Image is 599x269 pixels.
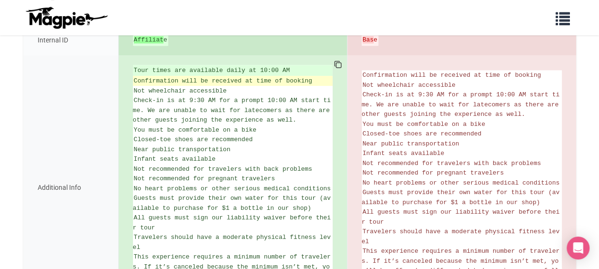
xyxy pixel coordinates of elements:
span: Closed-toe shoes are recommended [134,136,253,143]
span: Not recommended for pregnant travelers [134,175,275,182]
span: Check-in is at 9:30 AM for a prompt 10:00 AM start time. We are unable to wait for latecomers as ... [362,91,562,118]
span: Not recommended for travelers with back problems [134,166,312,173]
div: Open Intercom Messenger [567,237,589,259]
span: No heart problems or other serious medical conditions [134,185,331,192]
span: Near public transportation [134,146,231,153]
span: Travelers should have a moderate physical fitness level [133,234,331,251]
div: Internal ID [23,25,119,55]
strong: Bas [363,36,374,43]
span: All guests must sign our liability waiver before their tour [133,214,331,231]
span: Confirmation will be received at time of booking [134,77,312,84]
span: No heart problems or other serious medical conditions [363,179,559,186]
del: e [363,35,377,45]
ins: e [134,35,167,45]
span: All guests must sign our liability waiver before their tour [362,208,559,226]
span: Guests must provide their own water for this tour (available to purchase for $1 a bottle in our s... [362,189,559,206]
span: Check-in is at 9:30 AM for a prompt 10:00 AM start time. We are unable to wait for latecomers as ... [133,97,334,124]
span: Not wheelchair accessible [134,87,227,94]
strong: Affiliat [134,36,163,43]
span: Confirmation will be received at time of booking [363,72,541,79]
span: Guests must provide their own water for this tour (available to purchase for $1 a bottle in our s... [133,195,331,212]
span: You must be comfortable on a bike [134,126,256,134]
span: Travelers should have a moderate physical fitness level [362,228,559,245]
span: Infant seats available [363,150,445,157]
span: Infant seats available [134,155,216,163]
span: Not recommended for pregnant travelers [363,169,504,176]
span: Not recommended for travelers with back problems [363,160,541,167]
span: Closed-toe shoes are recommended [363,130,482,137]
span: Near public transportation [363,140,459,147]
span: Not wheelchair accessible [363,82,456,89]
ins: Tour times are available daily at 10:00 AM [134,66,332,75]
img: logo-ab69f6fb50320c5b225c76a69d11143b.png [23,6,109,29]
span: You must be comfortable on a bike [363,121,485,128]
